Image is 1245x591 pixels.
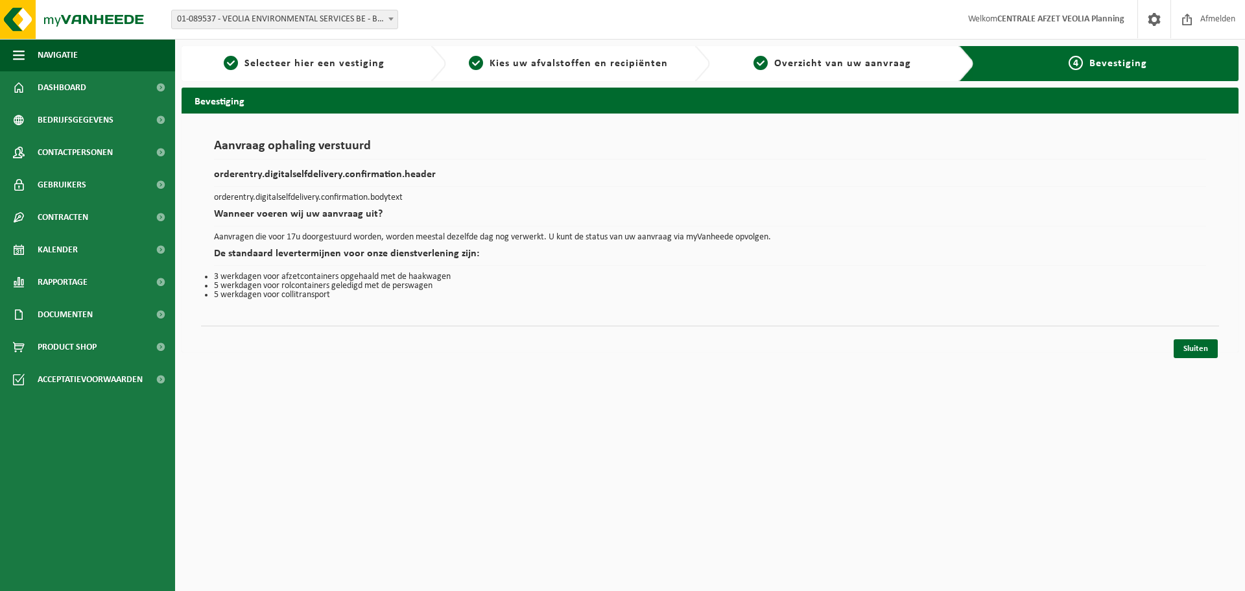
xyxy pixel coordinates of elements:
[38,363,143,396] span: Acceptatievoorwaarden
[38,266,88,298] span: Rapportage
[753,56,768,70] span: 3
[774,58,911,69] span: Overzicht van uw aanvraag
[38,71,86,104] span: Dashboard
[6,562,217,591] iframe: chat widget
[38,169,86,201] span: Gebruikers
[38,39,78,71] span: Navigatie
[172,10,397,29] span: 01-089537 - VEOLIA ENVIRONMENTAL SERVICES BE - BEERSE
[38,201,88,234] span: Contracten
[717,56,949,71] a: 3Overzicht van uw aanvraag
[469,56,483,70] span: 2
[214,209,1206,226] h2: Wanneer voeren wij uw aanvraag uit?
[214,233,1206,242] p: Aanvragen die voor 17u doorgestuurd worden, worden meestal dezelfde dag nog verwerkt. U kunt de s...
[38,234,78,266] span: Kalender
[214,193,1206,202] p: orderentry.digitalselfdelivery.confirmation.bodytext
[214,291,1206,300] li: 5 werkdagen voor collitransport
[171,10,398,29] span: 01-089537 - VEOLIA ENVIRONMENTAL SERVICES BE - BEERSE
[38,136,113,169] span: Contactpersonen
[244,58,385,69] span: Selecteer hier een vestiging
[38,298,93,331] span: Documenten
[214,272,1206,282] li: 3 werkdagen voor afzetcontainers opgehaald met de haakwagen
[490,58,668,69] span: Kies uw afvalstoffen en recipiënten
[214,169,1206,187] h2: orderentry.digitalselfdelivery.confirmation.header
[997,14,1124,24] strong: CENTRALE AFZET VEOLIA Planning
[1069,56,1083,70] span: 4
[224,56,238,70] span: 1
[1174,339,1218,358] a: Sluiten
[214,248,1206,266] h2: De standaard levertermijnen voor onze dienstverlening zijn:
[38,331,97,363] span: Product Shop
[453,56,685,71] a: 2Kies uw afvalstoffen en recipiënten
[214,139,1206,160] h1: Aanvraag ophaling verstuurd
[38,104,113,136] span: Bedrijfsgegevens
[188,56,420,71] a: 1Selecteer hier een vestiging
[1089,58,1147,69] span: Bevestiging
[182,88,1239,113] h2: Bevestiging
[214,282,1206,291] li: 5 werkdagen voor rolcontainers geledigd met de perswagen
